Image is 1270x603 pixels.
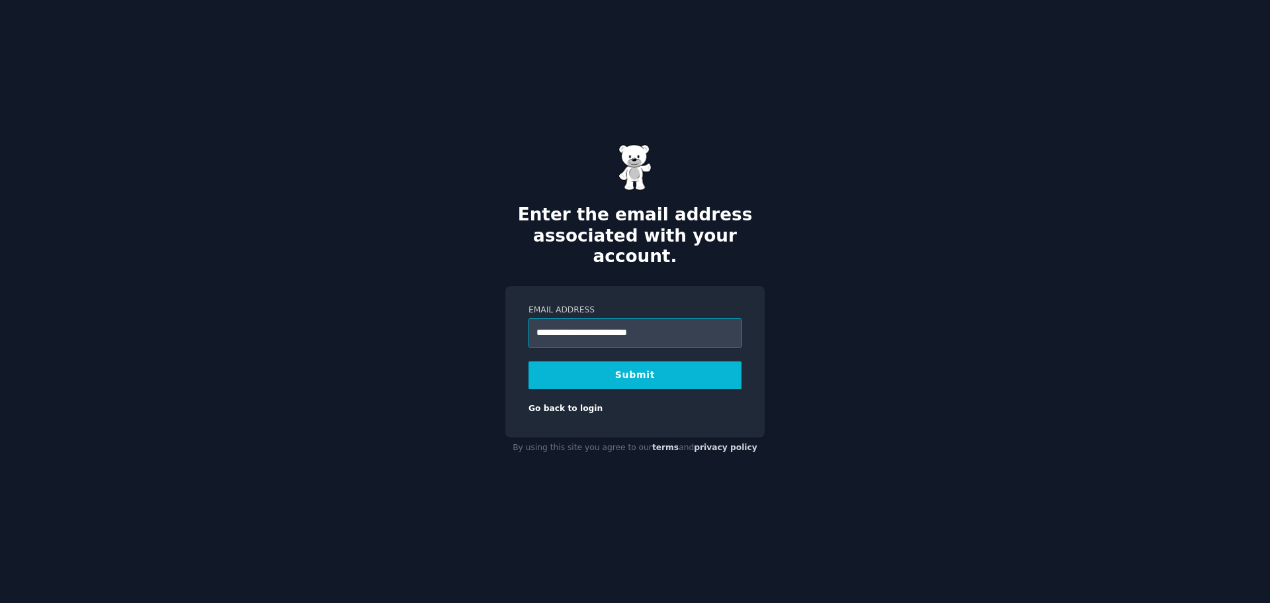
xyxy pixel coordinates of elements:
[652,443,679,452] a: terms
[529,404,603,413] a: Go back to login
[505,438,765,459] div: By using this site you agree to our and
[505,205,765,267] h2: Enter the email address associated with your account.
[694,443,757,452] a: privacy policy
[529,361,741,389] button: Submit
[618,144,652,191] img: Gummy Bear
[529,304,741,316] label: Email Address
